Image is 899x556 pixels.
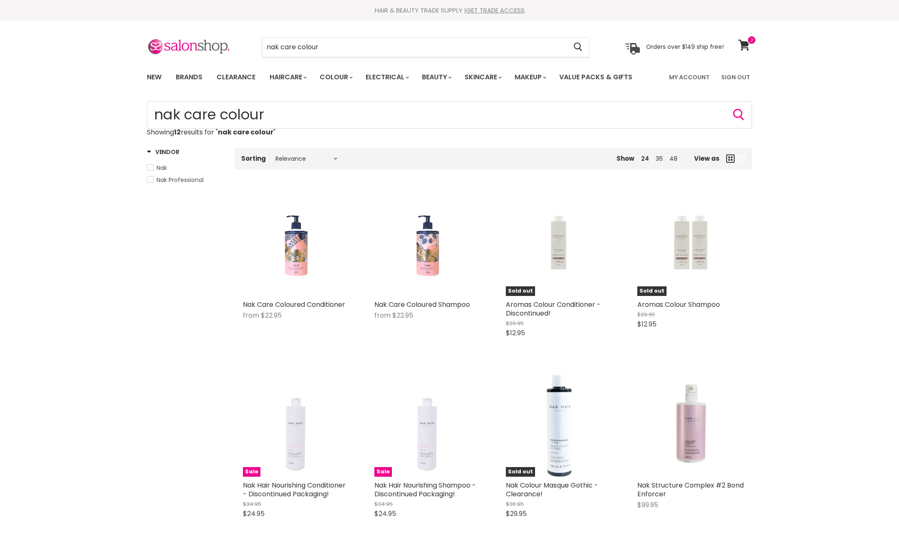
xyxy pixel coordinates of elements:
[567,38,589,57] button: Search
[637,311,655,318] span: $29.95
[716,68,755,86] a: Sign Out
[374,509,396,518] span: $24.95
[262,37,589,57] form: Product
[616,154,634,163] span: Show
[506,370,612,477] a: Nak Colour Masque Gothic - Clearance!Sold out
[637,319,657,329] span: $12.95
[669,154,677,163] a: 48
[458,68,507,86] a: Skincare
[506,300,601,318] a: Aromas Colour Conditioner - Discontinued!
[243,370,349,477] a: Nak Hair Nourishing Conditioner - Discontinued Packaging!Sale
[549,190,569,296] img: Aromas Colour Conditioner - Discontinued!
[506,509,527,518] span: $29.95
[243,190,349,296] a: Nak Care Coloured Conditioner
[664,68,715,86] a: My Account
[169,68,209,86] a: Brands
[553,68,639,86] a: Value Packs & Gifts
[243,300,345,309] a: Nak Care Coloured Conditioner
[243,480,346,499] a: Nak Hair Nourishing Conditioner - Discontinued Packaging!
[147,129,752,136] p: Showing results for " "
[655,190,726,296] img: Aromas Colour Shampoo
[466,6,525,15] a: GET TRADE ACCESS
[141,68,168,86] a: New
[506,286,535,296] span: Sold out
[637,480,744,499] a: Nak Structure Complex #2 Bond Enforcer
[637,370,744,477] a: Nak Structure Complex #2 Bond Enforcer
[637,190,744,296] a: Aromas Colour ShampooSold out
[157,164,167,172] span: Nak
[136,65,763,89] nav: Main
[656,154,663,163] a: 36
[374,370,481,477] a: Nak Hair Nourishing Shampoo - Discontinued Packaging!Sale
[359,68,414,86] a: Electrical
[147,101,752,129] form: Product
[506,500,524,508] span: $36.95
[506,319,524,327] span: $29.95
[210,68,262,86] a: Clearance
[263,68,312,86] a: Haircare
[374,300,470,309] a: Nak Care Coloured Shampoo
[263,38,567,57] input: Search
[157,176,204,184] span: Nak Professional
[261,311,282,320] span: $22.95
[147,101,752,129] input: Search
[392,311,413,320] span: $22.95
[174,127,181,137] strong: 12
[147,148,179,156] h3: Vendor
[637,500,658,510] span: $99.95
[416,68,457,86] a: Beauty
[641,154,649,163] a: 24
[637,286,667,296] span: Sold out
[506,480,598,499] a: Nak Colour Masque Gothic - Clearance!
[694,155,720,162] span: View as
[392,370,463,477] img: Nak Hair Nourishing Shampoo - Discontinued Packaging!
[147,175,224,184] a: Nak Professional
[374,190,481,296] a: Nak Care Coloured Shampoo
[646,43,724,51] p: Orders over $149 ship free!
[374,500,393,508] span: $34.95
[415,190,440,296] img: Nak Care Coloured Shampoo
[506,328,525,338] span: $12.95
[261,370,332,477] img: Nak Hair Nourishing Conditioner - Discontinued Packaging!
[241,155,266,162] label: Sorting
[243,509,265,518] span: $24.95
[732,108,745,121] button: Search
[218,127,273,137] strong: nak care colour
[637,300,720,309] a: Aromas Colour Shampoo
[506,190,612,296] a: Aromas Colour Conditioner - Discontinued!Sold out
[374,467,392,477] span: Sale
[508,68,551,86] a: Makeup
[141,65,652,89] ul: Main menu
[147,163,224,172] a: Nak
[374,311,391,320] span: from
[506,467,535,477] span: Sold out
[313,68,358,86] a: Colour
[243,467,260,477] span: Sale
[136,6,763,15] div: HAIR & BEAUTY TRADE SUPPLY |
[374,480,476,499] a: Nak Hair Nourishing Shampoo - Discontinued Packaging!
[243,500,261,508] span: $34.95
[243,311,259,320] span: from
[284,190,308,296] img: Nak Care Coloured Conditioner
